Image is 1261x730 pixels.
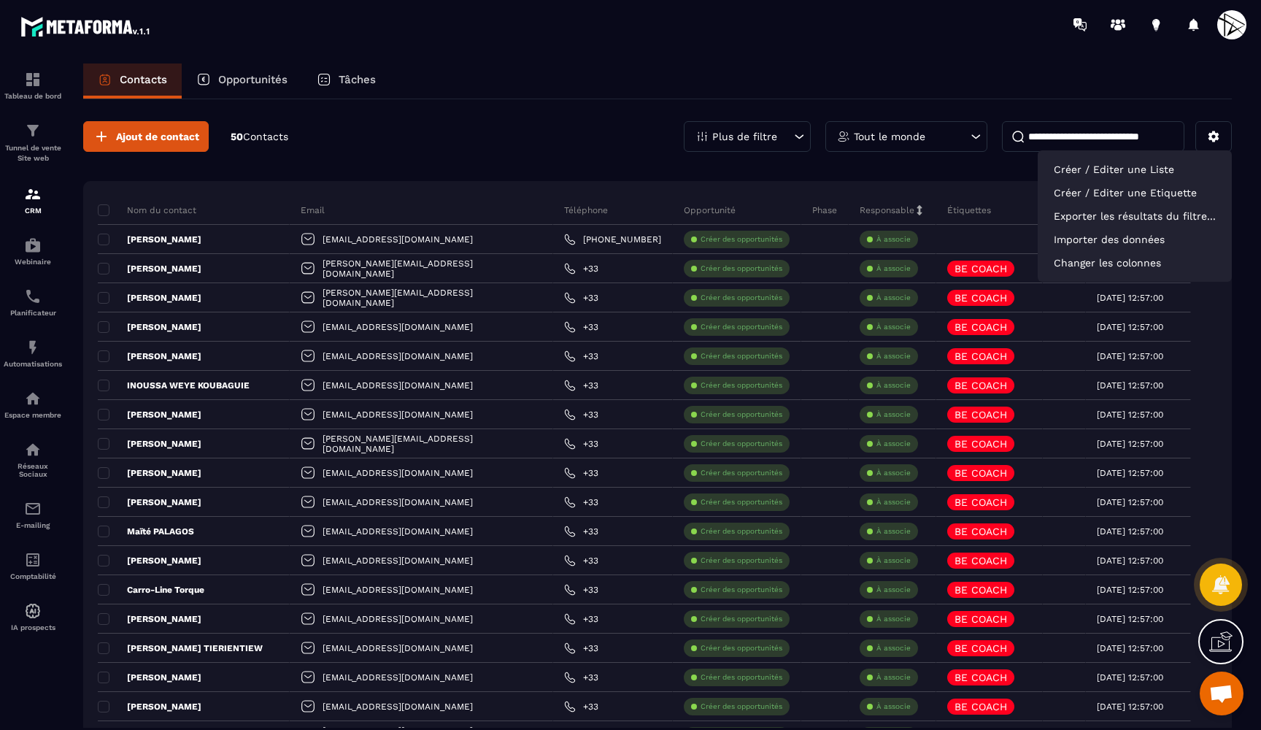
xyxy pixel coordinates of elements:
a: automationsautomationsAutomatisations [4,328,62,379]
p: Créer / Editer une Etiquette [1045,181,1225,204]
p: [PERSON_NAME] [98,467,201,479]
p: À associe [876,526,911,537]
p: À associe [876,410,911,420]
a: +33 [564,321,598,333]
p: Opportunité [684,204,736,216]
p: Automatisations [4,360,62,368]
p: [PERSON_NAME] TIERIENTIEW [98,642,263,654]
p: [DATE] 12:57:00 [1097,556,1163,566]
p: À associe [876,672,911,683]
p: [DATE] 12:57:00 [1097,293,1163,303]
p: À associe [876,439,911,449]
img: scheduler [24,288,42,305]
a: Contacts [83,64,182,99]
p: Contacts [120,73,167,86]
p: Créer des opportunités [701,410,782,420]
p: Étiquettes [947,204,991,216]
p: Espace membre [4,411,62,419]
a: +33 [564,350,598,362]
p: À associe [876,351,911,361]
a: +33 [564,613,598,625]
p: Tableau de bord [4,92,62,100]
p: [PERSON_NAME] [98,234,201,245]
a: +33 [564,496,598,508]
p: [DATE] 12:57:00 [1097,614,1163,624]
p: E-mailing [4,521,62,529]
p: BE COACH [955,672,1007,683]
button: Ajout de contact [83,121,209,152]
p: [PERSON_NAME] [98,555,201,566]
p: Créer des opportunités [701,643,782,653]
p: Réseaux Sociaux [4,462,62,478]
a: +33 [564,672,598,683]
p: [PERSON_NAME] [98,350,201,362]
a: automationsautomationsEspace membre [4,379,62,430]
img: formation [24,185,42,203]
a: +33 [564,526,598,537]
p: BE COACH [955,468,1007,478]
p: Exporter les résultats du filtre... [1045,204,1225,228]
p: Carro-Line Torque [98,584,204,596]
p: Changer les colonnes [1045,251,1225,274]
img: logo [20,13,152,39]
p: [DATE] 12:57:00 [1097,439,1163,449]
a: formationformationTableau de bord [4,60,62,111]
p: Nom du contact [98,204,196,216]
p: BE COACH [955,351,1007,361]
p: À associe [876,585,911,595]
p: [DATE] 12:57:00 [1097,702,1163,712]
p: Tâches [339,73,376,86]
p: Créer des opportunités [701,234,782,245]
p: Téléphone [564,204,608,216]
p: À associe [876,556,911,566]
p: BE COACH [955,556,1007,566]
a: +33 [564,555,598,566]
a: formationformationCRM [4,174,62,226]
p: [PERSON_NAME] [98,496,201,508]
a: Opportunités [182,64,302,99]
p: [PERSON_NAME] [98,292,201,304]
img: automations [24,390,42,407]
div: Ouvrir le chat [1200,672,1243,715]
p: Phase [812,204,837,216]
a: +33 [564,292,598,304]
p: [DATE] 12:57:00 [1097,526,1163,537]
span: Contacts [243,131,288,142]
p: Opportunités [218,73,288,86]
p: IA prospects [4,623,62,631]
p: Plus de filtre [712,131,777,142]
p: [DATE] 12:57:00 [1097,497,1163,507]
p: 50 [231,130,288,144]
img: automations [24,602,42,620]
p: À associe [876,614,911,624]
p: [PERSON_NAME] [98,409,201,420]
a: emailemailE-mailing [4,489,62,540]
img: accountant [24,551,42,569]
p: [DATE] 12:57:00 [1097,410,1163,420]
span: Ajout de contact [116,129,199,144]
p: Créer des opportunités [701,322,782,332]
p: Créer des opportunités [701,526,782,537]
p: INOUSSA WEYE KOUBAGUIE [98,380,250,391]
p: [PERSON_NAME] [98,321,201,333]
p: Importer des données [1045,228,1225,251]
p: Créer des opportunités [701,614,782,624]
a: +33 [564,584,598,596]
p: Créer des opportunités [701,264,782,274]
p: Responsable [860,204,914,216]
p: BE COACH [955,643,1007,653]
p: [DATE] 12:57:00 [1097,585,1163,595]
p: À associe [876,264,911,274]
a: Tâches [302,64,390,99]
p: BE COACH [955,293,1007,303]
p: [DATE] 12:57:00 [1097,643,1163,653]
p: [PERSON_NAME] [98,263,201,274]
p: À associe [876,234,911,245]
p: Maïté PALAGOS [98,526,194,537]
p: Comptabilité [4,572,62,580]
p: Créer des opportunités [701,672,782,683]
p: Créer des opportunités [701,380,782,391]
a: accountantaccountantComptabilité [4,540,62,591]
p: [DATE] 12:57:00 [1097,322,1163,332]
p: BE COACH [955,410,1007,420]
